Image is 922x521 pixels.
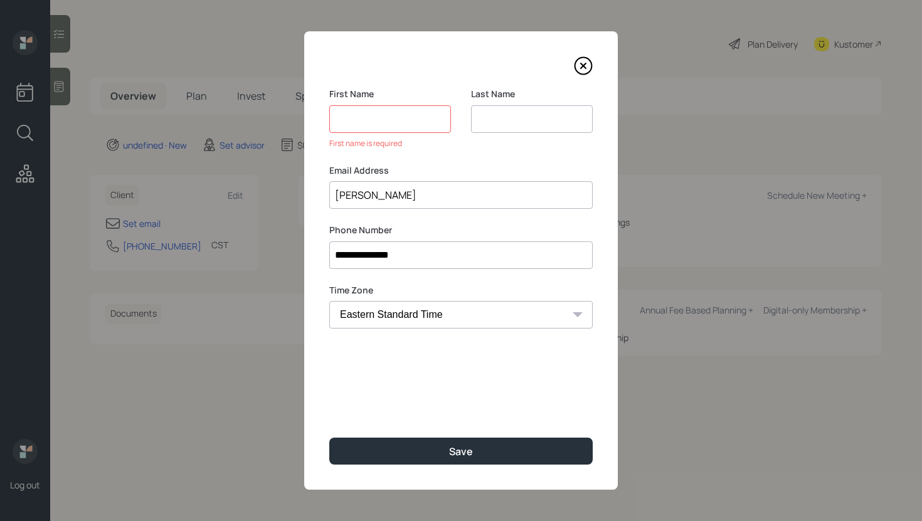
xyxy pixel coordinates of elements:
div: Save [449,445,473,458]
label: Last Name [471,88,593,100]
label: Time Zone [329,284,593,297]
button: Save [329,438,593,465]
label: Email Address [329,164,593,177]
label: First Name [329,88,451,100]
div: First name is required [329,138,451,149]
label: Phone Number [329,224,593,236]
